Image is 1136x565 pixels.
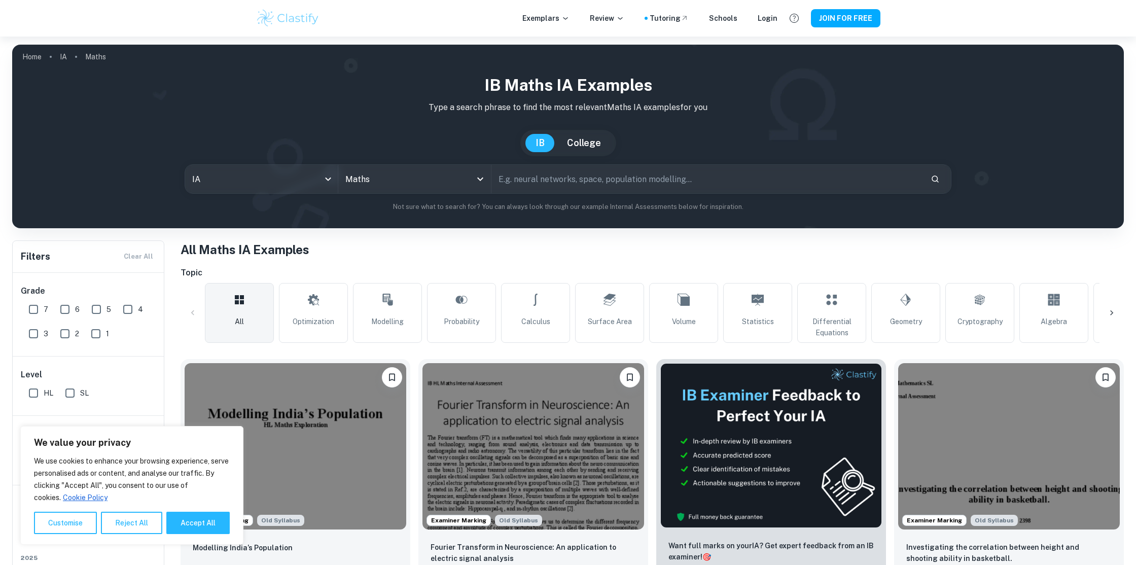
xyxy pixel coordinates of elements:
[21,250,50,264] h6: Filters
[181,267,1124,279] h6: Topic
[427,516,490,525] span: Examiner Marking
[44,387,53,399] span: HL
[957,316,1003,327] span: Cryptography
[371,316,404,327] span: Modelling
[21,553,157,562] span: 2025
[890,316,922,327] span: Geometry
[971,515,1018,526] span: Old Syllabus
[903,516,966,525] span: Examiner Marking
[75,304,80,315] span: 6
[34,455,230,504] p: We use cookies to enhance your browsing experience, serve personalised ads or content, and analys...
[1041,316,1067,327] span: Algebra
[166,512,230,534] button: Accept All
[702,553,711,561] span: 🎯
[80,387,89,399] span: SL
[20,426,243,545] div: We value your privacy
[75,328,79,339] span: 2
[709,13,737,24] a: Schools
[431,542,636,564] p: Fourier Transform in Neuroscience: An application to electric signal analysis
[491,165,922,193] input: E.g. neural networks, space, population modelling...
[660,363,882,528] img: Thumbnail
[44,328,48,339] span: 3
[742,316,774,327] span: Statistics
[60,50,67,64] a: IA
[620,367,640,387] button: Please log in to bookmark exemplars
[21,285,157,297] h6: Grade
[193,542,293,553] p: Modelling India’s Population
[256,8,320,28] img: Clastify logo
[21,369,157,381] h6: Level
[22,50,42,64] a: Home
[898,363,1120,529] img: Maths IA example thumbnail: Investigating the correlation between he
[1095,367,1116,387] button: Please log in to bookmark exemplars
[20,73,1116,97] h1: IB Maths IA examples
[257,515,304,526] span: Old Syllabus
[235,316,244,327] span: All
[802,316,862,338] span: Differential Equations
[668,540,874,562] p: Want full marks on your IA ? Get expert feedback from an IB examiner!
[382,367,402,387] button: Please log in to bookmark exemplars
[971,515,1018,526] div: Although this IA is written for the old math syllabus (last exam in November 2020), the current I...
[101,512,162,534] button: Reject All
[62,493,108,502] a: Cookie Policy
[811,9,880,27] button: JOIN FOR FREE
[588,316,632,327] span: Surface Area
[906,542,1112,564] p: Investigating the correlation between height and shooting ability in basketball.
[20,101,1116,114] p: Type a search phrase to find the most relevant Maths IA examples for you
[927,170,944,188] button: Search
[257,515,304,526] div: Although this IA is written for the old math syllabus (last exam in November 2020), the current I...
[44,304,48,315] span: 7
[12,45,1124,228] img: profile cover
[758,13,777,24] a: Login
[650,13,689,24] a: Tutoring
[495,515,542,526] div: Although this IA is written for the old math syllabus (last exam in November 2020), the current I...
[522,13,570,24] p: Exemplars
[106,304,111,315] span: 5
[20,202,1116,212] p: Not sure what to search for? You can always look through our example Internal Assessments below f...
[525,134,555,152] button: IB
[521,316,550,327] span: Calculus
[138,304,143,315] span: 4
[672,316,696,327] span: Volume
[495,515,542,526] span: Old Syllabus
[786,10,803,27] button: Help and Feedback
[34,437,230,449] p: We value your privacy
[185,165,338,193] div: IA
[181,240,1124,259] h1: All Maths IA Examples
[557,134,611,152] button: College
[85,51,106,62] p: Maths
[590,13,624,24] p: Review
[422,363,644,529] img: Maths IA example thumbnail: Fourier Transform in Neuroscience: An ap
[185,363,406,529] img: Maths IA example thumbnail: Modelling India’s Population
[444,316,479,327] span: Probability
[473,172,487,186] button: Open
[293,316,334,327] span: Optimization
[34,512,97,534] button: Customise
[106,328,109,339] span: 1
